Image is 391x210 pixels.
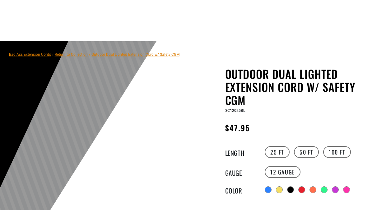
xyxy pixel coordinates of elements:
[55,52,88,57] a: Return to Collection
[225,108,245,113] span: SC12025BL
[225,168,256,176] legend: Gauge
[52,52,54,57] span: ›
[89,52,90,57] span: ›
[265,166,300,178] label: 12 Gauge
[9,50,179,58] nav: breadcrumbs
[265,146,290,158] label: 25 FT
[9,52,51,57] a: Bad Ass Extension Cords
[225,186,256,194] legend: Color
[323,146,351,158] label: 100 FT
[294,146,319,158] label: 50 FT
[225,67,378,107] h1: Outdoor Dual Lighted Extension Cord w/ Safety CGM
[225,148,256,156] legend: Length
[225,122,250,133] span: $47.95
[91,52,179,57] span: Outdoor Dual Lighted Extension Cord w/ Safety CGM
